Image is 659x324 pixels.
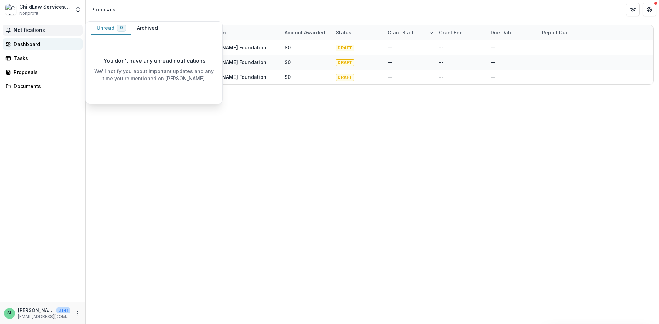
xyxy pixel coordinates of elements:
[486,25,538,40] div: Due Date
[336,45,354,51] span: DRAFT
[199,44,266,51] p: [PERSON_NAME] Foundation
[3,81,83,92] a: Documents
[3,52,83,64] a: Tasks
[336,59,354,66] span: DRAFT
[19,10,38,16] span: Nonprofit
[3,38,83,50] a: Dashboard
[14,40,77,48] div: Dashboard
[336,74,354,81] span: DRAFT
[626,3,640,16] button: Partners
[131,22,163,35] button: Archived
[439,44,444,51] div: --
[56,307,70,313] p: User
[120,25,123,30] span: 0
[14,27,80,33] span: Notifications
[103,57,205,65] p: You don't have any unread notifications
[3,25,83,36] button: Notifications
[14,83,77,90] div: Documents
[280,25,332,40] div: Amount awarded
[19,3,70,10] div: ChildLaw Services Inc.
[285,44,291,51] div: $0
[538,29,573,36] div: Report Due
[388,59,392,66] div: --
[332,25,383,40] div: Status
[3,67,83,78] a: Proposals
[490,44,495,51] div: --
[435,25,486,40] div: Grant end
[388,44,392,51] div: --
[383,25,435,40] div: Grant start
[332,29,356,36] div: Status
[383,29,418,36] div: Grant start
[429,30,434,35] svg: sorted descending
[199,73,266,81] p: [PERSON_NAME] Foundation
[14,69,77,76] div: Proposals
[439,73,444,81] div: --
[5,4,16,15] img: ChildLaw Services Inc.
[14,55,77,62] div: Tasks
[7,311,12,315] div: Stephanie Legg
[195,25,280,40] div: Foundation
[73,3,83,16] button: Open entity switcher
[91,6,115,13] div: Proposals
[439,59,444,66] div: --
[73,309,81,317] button: More
[435,29,467,36] div: Grant end
[18,307,54,314] p: [PERSON_NAME]
[538,25,589,40] div: Report Due
[280,29,329,36] div: Amount awarded
[490,73,495,81] div: --
[486,29,517,36] div: Due Date
[285,73,291,81] div: $0
[285,59,291,66] div: $0
[388,73,392,81] div: --
[18,314,70,320] p: [EMAIL_ADDRESS][DOMAIN_NAME]
[643,3,656,16] button: Get Help
[89,4,118,14] nav: breadcrumb
[199,59,266,66] p: [PERSON_NAME] Foundation
[91,68,217,82] p: We'll notify you about important updates and any time you're mentioned on [PERSON_NAME].
[91,22,131,35] button: Unread
[490,59,495,66] div: --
